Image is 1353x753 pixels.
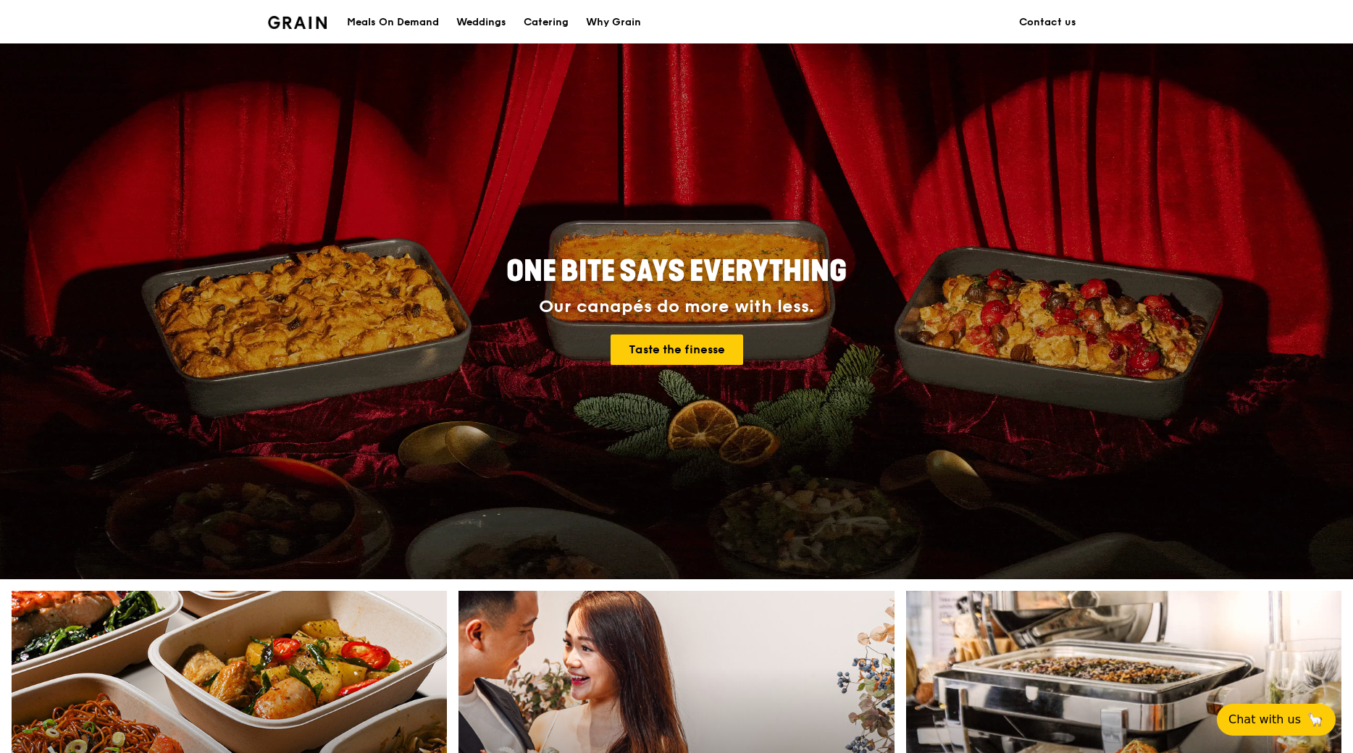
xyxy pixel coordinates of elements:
button: Chat with us🦙 [1217,704,1336,736]
a: Why Grain [577,1,650,44]
img: Grain [268,16,327,29]
a: Taste the finesse [611,335,743,365]
div: Meals On Demand [347,1,439,44]
span: ONE BITE SAYS EVERYTHING [506,254,847,289]
a: Contact us [1010,1,1085,44]
div: Catering [524,1,569,44]
div: Why Grain [586,1,641,44]
a: Catering [515,1,577,44]
span: 🦙 [1307,711,1324,728]
span: Chat with us [1228,711,1301,728]
a: Weddings [448,1,515,44]
div: Our canapés do more with less. [416,297,937,317]
div: Weddings [456,1,506,44]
